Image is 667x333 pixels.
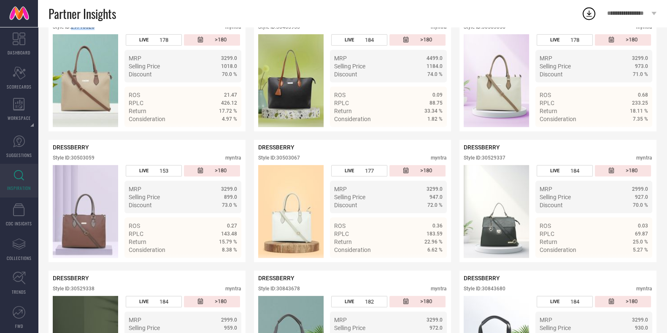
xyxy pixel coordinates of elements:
[225,155,241,161] div: myntra
[537,296,593,307] div: Number of days the style has been live on the platform
[221,63,237,69] span: 1018.0
[464,275,500,282] span: DRESSBERRY
[224,325,237,331] span: 959.0
[129,108,146,114] span: Return
[427,186,443,192] span: 3299.0
[53,155,95,161] div: Style ID: 30503059
[129,71,152,78] span: Discount
[595,296,651,307] div: Number of days since the style was first listed on the platform
[420,298,432,305] span: >180
[227,223,237,229] span: 0.27
[53,34,118,127] div: Click to view image
[636,24,652,30] div: myntra
[129,317,141,323] span: MRP
[638,92,648,98] span: 0.68
[570,298,579,305] span: 184
[126,296,182,307] div: Number of days the style has been live on the platform
[6,220,32,227] span: CDC INSIGHTS
[626,298,637,305] span: >180
[365,298,374,305] span: 182
[429,100,443,106] span: 88.75
[184,34,240,46] div: Number of days since the style was first listed on the platform
[126,34,182,46] div: Number of days the style has been live on the platform
[635,231,648,237] span: 69.87
[540,222,551,229] span: ROS
[334,186,347,192] span: MRP
[258,155,300,161] div: Style ID: 30503067
[219,239,237,245] span: 15.79 %
[334,108,352,114] span: Return
[159,37,168,43] span: 178
[53,165,118,258] img: Style preview image
[581,6,597,21] div: Open download list
[184,165,240,176] div: Number of days since the style was first listed on the platform
[420,36,432,43] span: >180
[129,100,143,106] span: RPLC
[540,246,576,253] span: Consideration
[53,34,118,127] img: Style preview image
[389,34,446,46] div: Number of days since the style was first listed on the platform
[222,247,237,253] span: 8.38 %
[221,317,237,323] span: 2999.0
[420,167,432,174] span: >180
[224,92,237,98] span: 21.47
[431,286,447,292] div: myntra
[537,34,593,46] div: Number of days the style has been live on the platform
[540,186,552,192] span: MRP
[540,63,571,70] span: Selling Price
[334,230,349,237] span: RPLC
[464,286,505,292] div: Style ID: 30843680
[389,296,446,307] div: Number of days since the style was first listed on the platform
[427,71,443,77] span: 74.0 %
[215,36,227,43] span: >180
[632,100,648,106] span: 233.25
[464,165,529,258] div: Click to view image
[334,317,347,323] span: MRP
[159,168,168,174] span: 153
[424,262,443,268] span: Details
[222,116,237,122] span: 4.97 %
[334,246,371,253] span: Consideration
[415,131,443,138] a: Details
[633,116,648,122] span: 7.35 %
[633,247,648,253] span: 5.27 %
[626,167,637,174] span: >180
[432,223,443,229] span: 0.36
[540,317,552,323] span: MRP
[139,37,149,43] span: LIVE
[222,202,237,208] span: 73.0 %
[389,165,446,176] div: Number of days since the style was first listed on the platform
[633,71,648,77] span: 71.0 %
[334,63,365,70] span: Selling Price
[540,194,571,200] span: Selling Price
[219,108,237,114] span: 17.72 %
[635,325,648,331] span: 930.0
[129,63,160,70] span: Selling Price
[7,84,32,90] span: SCORECARDS
[345,299,354,304] span: LIVE
[464,144,500,151] span: DRESSBERRY
[626,36,637,43] span: >180
[638,223,648,229] span: 0.03
[427,247,443,253] span: 6.62 %
[424,108,443,114] span: 33.34 %
[8,49,30,56] span: DASHBOARD
[258,24,300,30] div: Style ID: 30465953
[427,202,443,208] span: 72.0 %
[129,222,140,229] span: ROS
[415,262,443,268] a: Details
[537,165,593,176] div: Number of days the style has been live on the platform
[221,186,237,192] span: 3299.0
[53,165,118,258] div: Click to view image
[7,185,31,191] span: INSPIRATION
[129,55,141,62] span: MRP
[345,168,354,173] span: LIVE
[184,296,240,307] div: Number of days since the style was first listed on the platform
[550,168,559,173] span: LIVE
[636,286,652,292] div: myntra
[215,298,227,305] span: >180
[464,34,529,127] div: Click to view image
[334,116,371,122] span: Consideration
[429,194,443,200] span: 947.0
[53,286,95,292] div: Style ID: 30529338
